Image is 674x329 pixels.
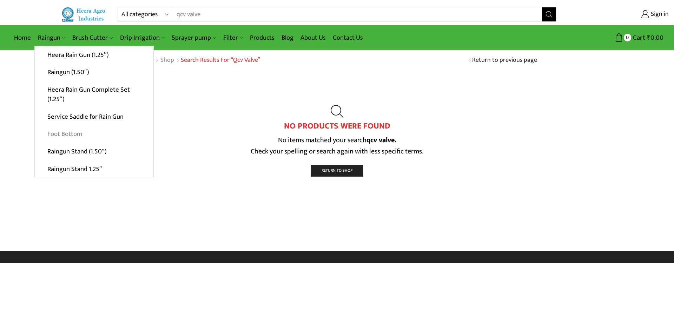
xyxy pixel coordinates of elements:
[117,29,168,46] a: Drip Irrigation
[35,108,153,125] a: Service Saddle for Rain Gun
[647,32,650,43] span: ₹
[35,81,153,108] a: Heera Rain Gun Complete Set (1.25″)
[647,32,663,43] bdi: 0.00
[168,29,219,46] a: Sprayer pump
[11,29,34,46] a: Home
[563,31,663,44] a: 0 Cart ₹0.00
[69,29,116,46] a: Brush Cutter
[137,56,260,65] nav: Breadcrumb
[35,125,153,143] a: Foot Bottom
[246,29,278,46] a: Products
[173,7,533,21] input: Search for...
[35,143,153,160] a: Raingun Stand (1.50″)
[35,160,153,178] a: Raingun Stand 1.25″
[35,64,153,81] a: Raingun (1.50″)
[542,7,556,21] button: Search button
[567,8,669,21] a: Sign in
[181,57,260,64] h1: Search results for “qcv valve”
[35,46,153,64] a: Heera Rain Gun (1.25″)
[329,29,366,46] a: Contact Us
[624,34,631,41] span: 0
[160,56,174,65] a: Shop
[137,134,537,157] p: No items matched your search Check your spelling or search again with less specific terms.
[366,134,396,146] strong: qcv valve.
[649,10,669,19] span: Sign in
[278,29,297,46] a: Blog
[322,167,352,174] span: Return To Shop
[137,121,537,131] h2: No products were found
[297,29,329,46] a: About Us
[220,29,246,46] a: Filter
[472,56,537,65] a: Return to previous page
[311,165,363,177] a: Return To Shop
[34,29,69,46] a: Raingun
[631,33,645,42] span: Cart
